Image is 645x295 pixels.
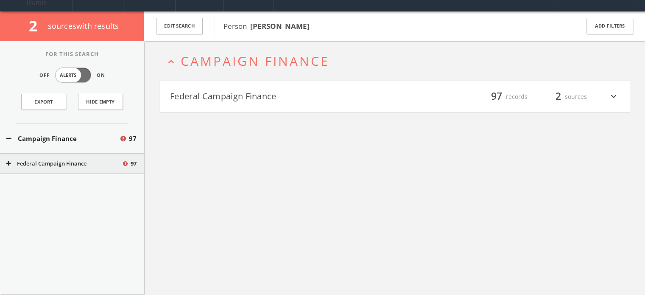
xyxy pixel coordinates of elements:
[181,52,329,70] span: Campaign Finance
[477,90,528,104] div: records
[170,90,395,104] button: Federal Campaign Finance
[131,160,137,168] span: 97
[39,72,50,79] span: Off
[608,90,619,104] i: expand_more
[29,16,45,36] span: 2
[21,94,66,110] a: Export
[250,21,310,31] b: [PERSON_NAME]
[165,56,177,67] i: expand_less
[223,21,310,31] span: Person
[487,89,506,104] span: 97
[97,72,105,79] span: On
[536,90,587,104] div: sources
[586,18,633,34] button: Add Filters
[48,21,119,31] span: source s with results
[156,18,203,34] button: Edit Search
[39,50,105,59] span: For This Search
[6,160,122,168] button: Federal Campaign Finance
[552,89,565,104] span: 2
[129,134,137,143] span: 97
[165,54,630,68] button: expand_lessCampaign Finance
[6,134,119,143] button: Campaign Finance
[78,94,123,110] button: Hide Empty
